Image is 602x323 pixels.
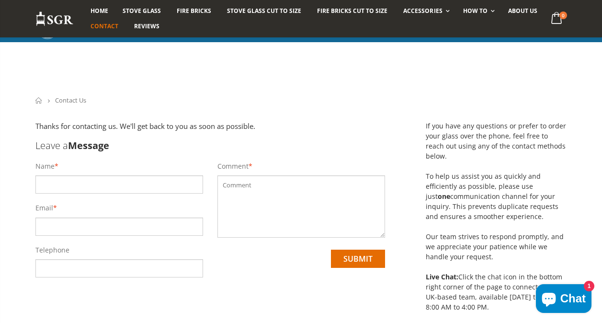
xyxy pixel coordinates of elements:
[68,139,109,152] b: Message
[177,7,211,15] span: Fire Bricks
[134,22,159,30] span: Reviews
[317,7,387,15] span: Fire Bricks Cut To Size
[331,250,385,268] input: submit
[310,3,395,19] a: Fire Bricks Cut To Size
[35,203,53,213] label: Email
[227,7,301,15] span: Stove Glass Cut To Size
[533,284,594,315] inbox-online-store-chat: Shopify online store chat
[35,245,69,255] label: Telephone
[35,97,43,104] a: Home
[396,3,454,19] a: Accessories
[123,7,161,15] span: Stove Glass
[115,3,168,19] a: Stove Glass
[217,161,249,171] label: Comment
[456,3,500,19] a: How To
[559,12,567,19] span: 0
[35,121,385,132] p: Thanks for contacting us. We'll get back to you as soon as possible.
[35,161,55,171] label: Name
[547,10,567,28] a: 0
[463,7,488,15] span: How To
[127,19,167,34] a: Reviews
[438,192,450,201] strong: one
[83,19,125,34] a: Contact
[426,272,458,281] strong: Live Chat:
[426,121,567,312] p: If you have any questions or prefer to order your glass over the phone, feel free to reach out us...
[91,7,108,15] span: Home
[403,7,442,15] span: Accessories
[508,7,537,15] span: About us
[426,272,567,311] span: Click the chat icon in the bottom right corner of the page to connect with our UK-based team, ava...
[83,3,115,19] a: Home
[55,96,86,104] span: Contact Us
[220,3,308,19] a: Stove Glass Cut To Size
[35,139,385,152] h3: Leave a
[91,22,118,30] span: Contact
[35,11,74,27] img: Stove Glass Replacement
[170,3,218,19] a: Fire Bricks
[501,3,545,19] a: About us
